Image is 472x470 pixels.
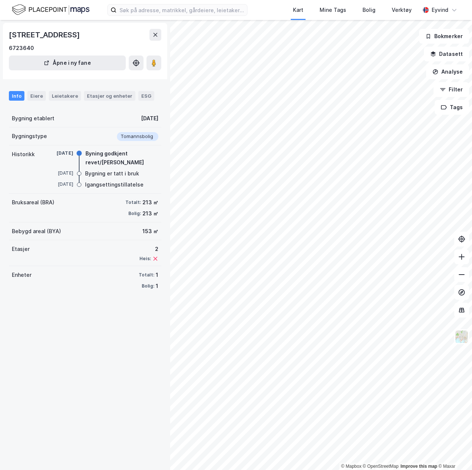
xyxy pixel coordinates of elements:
[44,181,73,188] div: [DATE]
[9,29,81,41] div: [STREET_ADDRESS]
[139,256,151,262] div: Heis:
[435,434,472,470] iframe: Chat Widget
[12,227,61,236] div: Bebygd areal (BYA)
[432,6,448,14] div: Eyvind
[320,6,346,14] div: Mine Tags
[138,91,154,101] div: ESG
[12,150,35,159] div: Historikk
[434,82,469,97] button: Filter
[141,114,158,123] div: [DATE]
[142,283,154,289] div: Bolig:
[341,464,361,469] a: Mapbox
[9,91,24,101] div: Info
[12,114,54,123] div: Bygning etablert
[142,209,158,218] div: 213 ㎡
[85,180,144,189] div: Igangsettingstillatelse
[139,245,158,254] div: 2
[12,3,90,16] img: logo.f888ab2527a4732fd821a326f86c7f29.svg
[435,434,472,470] div: Kontrollprogram for chat
[363,464,399,469] a: OpenStreetMap
[142,227,158,236] div: 153 ㎡
[44,150,73,157] div: [DATE]
[392,6,412,14] div: Verktøy
[12,271,31,279] div: Enheter
[156,282,158,291] div: 1
[12,198,54,207] div: Bruksareal (BRA)
[12,132,47,141] div: Bygningstype
[117,4,247,16] input: Søk på adresse, matrikkel, gårdeiere, leietakere eller personer
[85,149,158,167] div: Byning godkjent revet/[PERSON_NAME]
[455,330,469,344] img: Z
[401,464,437,469] a: Improve this map
[139,272,154,278] div: Totalt:
[293,6,303,14] div: Kart
[435,100,469,115] button: Tags
[27,91,46,101] div: Eiere
[419,29,469,44] button: Bokmerker
[9,44,34,53] div: 6723640
[44,170,73,177] div: [DATE]
[49,91,81,101] div: Leietakere
[156,271,158,279] div: 1
[85,169,139,178] div: Bygning er tatt i bruk
[128,211,141,216] div: Bolig:
[363,6,375,14] div: Bolig
[424,47,469,61] button: Datasett
[142,198,158,207] div: 213 ㎡
[125,199,141,205] div: Totalt:
[12,245,30,254] div: Etasjer
[426,64,469,79] button: Analyse
[9,56,126,70] button: Åpne i ny fane
[87,93,132,99] div: Etasjer og enheter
